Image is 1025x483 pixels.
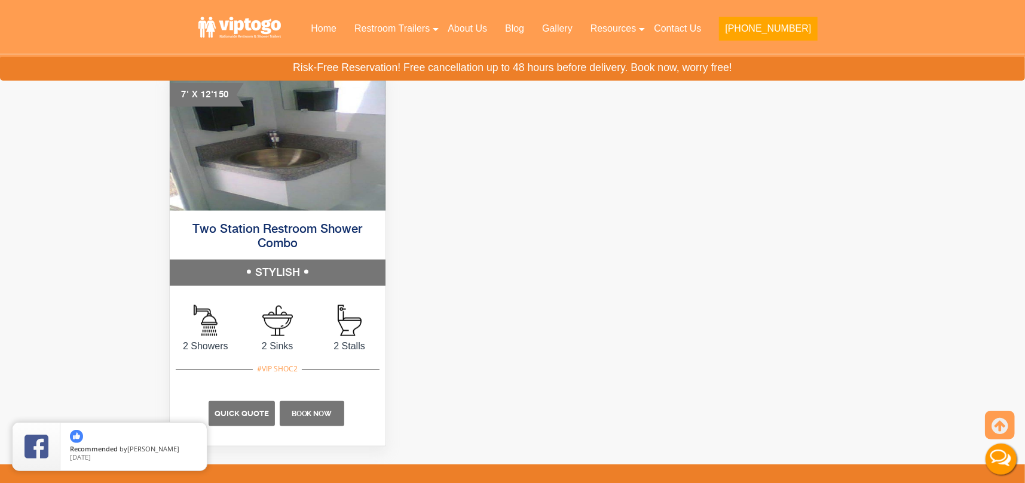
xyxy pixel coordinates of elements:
[70,430,83,443] img: thumbs up icon
[192,223,362,250] a: Two Station Restroom Shower Combo
[127,444,179,453] span: [PERSON_NAME]
[277,408,346,418] a: Book Now
[25,435,48,459] img: Review Rating
[533,16,582,42] a: Gallery
[170,73,385,211] img: outside photo of 2 stations shower combo trailer
[345,16,439,42] a: Restroom Trailers
[710,16,826,48] a: [PHONE_NUMBER]
[241,339,313,353] span: 2 Sinks
[292,410,332,418] span: Book Now
[439,16,496,42] a: About Us
[170,339,241,353] span: 2 Showers
[496,16,533,42] a: Blog
[170,260,385,286] h5: STYLISH
[70,453,91,462] span: [DATE]
[194,305,218,336] img: an icon of Shower
[253,361,302,377] div: #VIP SHOC2
[70,444,118,453] span: Recommended
[70,445,197,454] span: by
[977,435,1025,483] button: Live Chat
[582,16,645,42] a: Resources
[302,16,345,42] a: Home
[719,17,817,41] button: [PHONE_NUMBER]
[645,16,710,42] a: Contact Us
[262,306,293,336] img: an icon of sink
[338,305,362,336] img: an icon of stall
[209,408,277,418] a: Quick Quote
[170,83,244,107] div: 7' X 12'150
[215,409,269,418] span: Quick Quote
[313,339,385,353] span: 2 Stalls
